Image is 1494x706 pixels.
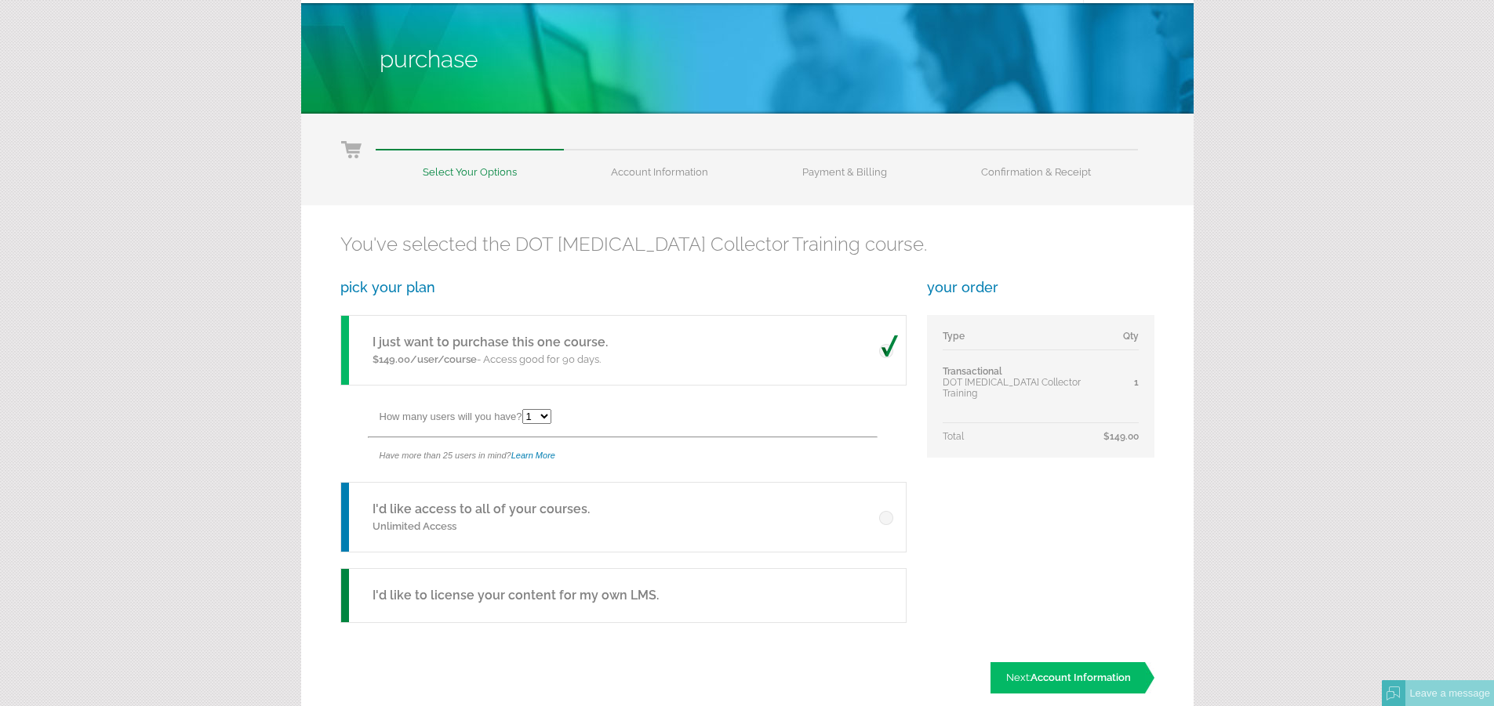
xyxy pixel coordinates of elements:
[1103,377,1139,388] div: 1
[927,279,1154,295] h3: your order
[943,423,1103,443] td: Total
[564,149,755,178] li: Account Information
[373,352,608,367] p: - Access good for 90 days.
[943,366,1002,377] span: Transactional
[380,45,478,73] span: Purchase
[340,568,905,623] a: I'd like to license your content for my own LMS.
[943,377,1081,399] span: DOT [MEDICAL_DATA] Collector Training
[373,501,590,516] a: I'd like access to all of your courses.
[755,149,934,178] li: Payment & Billing
[1387,686,1401,701] img: Offline
[373,333,608,352] h5: I just want to purchase this one course.
[373,520,456,532] span: Unlimited Access
[934,149,1138,178] li: Confirmation & Receipt
[380,438,905,473] div: Have more than 25 users in mind?
[1405,680,1494,706] div: Leave a message
[991,662,1154,693] a: Next:Account Information
[511,451,555,460] a: Learn More
[943,331,1103,350] td: Type
[380,401,905,436] div: How many users will you have?
[340,279,905,295] h3: pick your plan
[373,353,477,365] span: $149.00/user/course
[373,586,659,605] h5: I'd like to license your content for my own LMS.
[1103,331,1139,350] td: Qty
[1103,431,1139,442] span: $149.00
[376,149,564,178] li: Select Your Options
[1031,672,1131,683] span: Account Information
[340,233,1154,255] h2: You've selected the DOT [MEDICAL_DATA] Collector Training course.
